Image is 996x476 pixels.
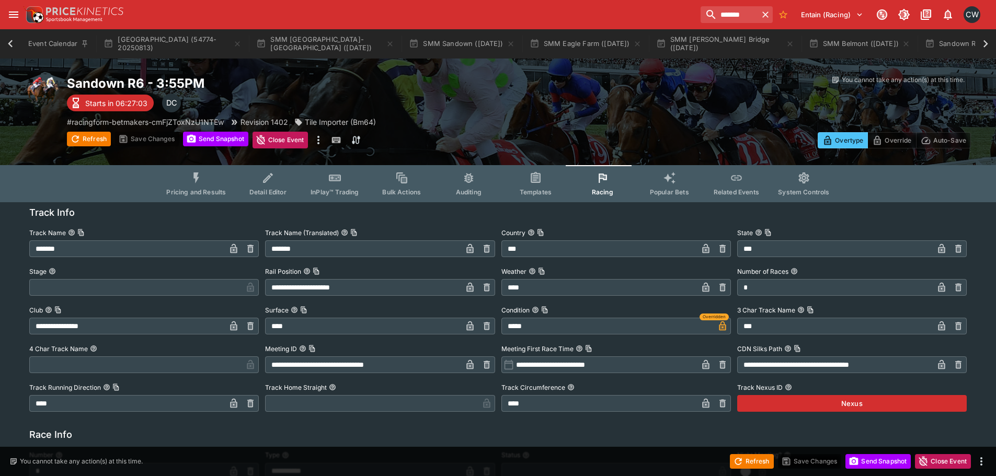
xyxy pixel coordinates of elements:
button: Track Home Straight [329,384,336,391]
button: Meeting IDCopy To Clipboard [299,345,306,352]
button: SMM Sandown ([DATE]) [403,29,521,59]
button: Stage [49,268,56,275]
img: Sportsbook Management [46,17,102,22]
p: Club [29,306,43,315]
div: David Crockford [162,94,181,112]
p: Track Running Direction [29,383,101,392]
p: Copy To Clipboard [67,117,224,127]
button: Nexus [737,395,967,412]
button: Clint Wallis [960,3,983,26]
button: Auto-Save [916,132,971,148]
h2: Copy To Clipboard [67,75,519,91]
span: Pricing and Results [166,188,226,196]
button: Copy To Clipboard [794,345,801,352]
button: CDN Silks PathCopy To Clipboard [784,345,792,352]
button: Event Calendar [22,29,95,59]
button: Refresh [67,132,111,146]
button: Copy To Clipboard [300,306,307,314]
button: Overtype [818,132,868,148]
button: 4 Char Track Name [90,345,97,352]
button: SMM [GEOGRAPHIC_DATA]-[GEOGRAPHIC_DATA] ([DATE]) [250,29,400,59]
button: Copy To Clipboard [313,268,320,275]
p: CDN Silks Path [737,344,782,353]
button: SMM [PERSON_NAME] Bridge ([DATE]) [650,29,800,59]
p: Tile Importer (Bm64) [305,117,376,127]
button: Copy To Clipboard [112,384,120,391]
button: Copy To Clipboard [585,345,592,352]
p: Surface [265,306,289,315]
button: 3 Char Track NameCopy To Clipboard [797,306,805,314]
p: Track Circumference [501,383,565,392]
button: [GEOGRAPHIC_DATA] (54774-20250813) [97,29,248,59]
span: Detail Editor [249,188,287,196]
p: Override [885,135,911,146]
p: Number of Races [737,267,788,276]
button: Close Event [253,132,308,148]
p: Track Name (Translated) [265,228,339,237]
button: Meeting First Race TimeCopy To Clipboard [576,345,583,352]
button: Connected to PK [873,5,891,24]
span: Overridden [703,314,726,320]
button: Refresh [730,454,774,469]
p: You cannot take any action(s) at this time. [842,75,965,85]
button: more [975,455,988,468]
div: Start From [818,132,971,148]
button: Track Circumference [567,384,575,391]
div: Tile Importer (Bm64) [294,117,376,127]
button: Copy To Clipboard [350,229,358,236]
p: Meeting First Race Time [501,344,574,353]
button: Number of Races [791,268,798,275]
span: Auditing [456,188,482,196]
button: SMM Eagle Farm ([DATE]) [523,29,648,59]
button: Toggle light/dark mode [895,5,913,24]
span: System Controls [778,188,829,196]
span: Templates [520,188,552,196]
p: Auto-Save [933,135,966,146]
p: 3 Char Track Name [737,306,795,315]
button: Select Tenant [795,6,869,23]
button: ConditionCopy To Clipboard [532,306,539,314]
button: ClubCopy To Clipboard [45,306,52,314]
button: Send Snapshot [183,132,248,146]
h5: Track Info [29,206,75,218]
p: Country [501,228,525,237]
span: Popular Bets [650,188,689,196]
button: No Bookmarks [775,6,792,23]
button: Copy To Clipboard [807,306,814,314]
button: Notifications [938,5,957,24]
p: Overtype [835,135,863,146]
img: PriceKinetics [46,7,123,15]
button: Track Running DirectionCopy To Clipboard [103,384,110,391]
p: Track Name [29,228,66,237]
button: Track Nexus ID [785,384,792,391]
button: Send Snapshot [845,454,911,469]
span: Bulk Actions [382,188,421,196]
button: WeatherCopy To Clipboard [529,268,536,275]
button: Close Event [915,454,971,469]
button: Copy To Clipboard [537,229,544,236]
button: Copy To Clipboard [541,306,548,314]
div: Event type filters [158,165,838,202]
button: more [312,132,325,148]
p: Rail Position [265,267,301,276]
button: Copy To Clipboard [764,229,772,236]
p: You cannot take any action(s) at this time. [20,457,143,466]
button: Copy To Clipboard [54,306,62,314]
p: Track Nexus ID [737,383,783,392]
button: Copy To Clipboard [538,268,545,275]
p: Stage [29,267,47,276]
p: Starts in 06:27:03 [85,98,147,109]
img: PriceKinetics Logo [23,4,44,25]
p: Meeting ID [265,344,297,353]
span: InPlay™ Trading [311,188,359,196]
button: Rail PositionCopy To Clipboard [303,268,311,275]
p: Track Home Straight [265,383,327,392]
button: StateCopy To Clipboard [755,229,762,236]
p: Condition [501,306,530,315]
p: Weather [501,267,526,276]
p: 4 Char Track Name [29,344,88,353]
button: CountryCopy To Clipboard [528,229,535,236]
button: Copy To Clipboard [308,345,316,352]
button: SurfaceCopy To Clipboard [291,306,298,314]
div: Clint Wallis [964,6,980,23]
